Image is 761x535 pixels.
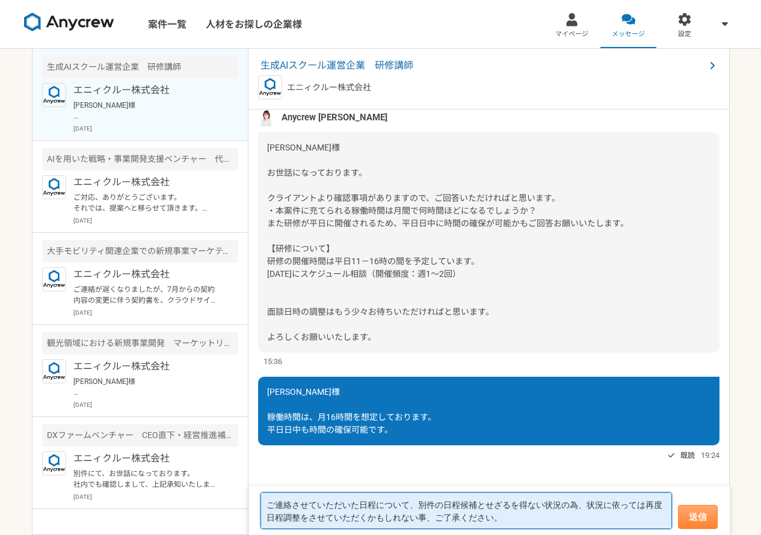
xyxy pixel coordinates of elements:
span: 15:36 [263,356,282,367]
span: メッセージ [612,29,645,39]
p: [DATE] [73,216,238,225]
p: [DATE] [73,124,238,133]
img: logo_text_blue_01.png [258,75,282,99]
div: 生成AIスクール運営企業 研修講師 [42,56,238,78]
span: 既読 [680,448,695,463]
div: AIを用いた戦略・事業開発支援ベンチャー 代表のメンター（業務コンサルタント） [42,148,238,170]
span: [PERSON_NAME]様 お世話になっております。 クライアントより確認事項がありますので、ご回答いただければと思います。 ・本案件に充てられる稼働時間は月間で何時間ほどになるでしょうか？ ... [267,143,629,342]
span: 19:24 [701,450,719,461]
img: logo_text_blue_01.png [42,451,66,475]
div: 大手モビリティ関連企業での新規事業マーケティングのサポートポジションを募集！ [42,240,238,262]
p: ご対応、ありがとうございます。 それでは、提案へと移らせて頂きます。 来週中を目処に、進捗をお伝えさせて頂きますので、よろしくお願いいたします。 [73,192,222,214]
p: エニィクルー株式会社 [73,451,222,466]
p: [DATE] [73,492,238,501]
div: 観光領域における新規事業開発 マーケットリサーチ [42,332,238,354]
textarea: ご連絡させていただいた日程について、別件の日程候補とせざるを得ない状況の為、状況に依っては再度日程調整をさせていただくかもしれない事、ご了承ください。 [260,492,672,529]
img: %E5%90%8D%E7%A7%B0%E6%9C%AA%E8%A8%AD%E5%AE%9A%E3%81%AE%E3%83%87%E3%82%B6%E3%82%A4%E3%83%B3__3_.png [258,108,276,126]
img: logo_text_blue_01.png [42,175,66,199]
img: logo_text_blue_01.png [42,267,66,291]
p: 別件にて、お世話になっております。 社内でも確認しまして、上記承知いたしました。 引き続きよろしくお願いいたします。 [73,468,222,490]
p: エニィクルー株式会社 [73,83,222,97]
span: [PERSON_NAME]様 稼働時間は、月16時間を想定しております。 平日日中も時間の確保可能です。 [267,387,436,434]
span: 設定 [678,29,691,39]
p: [DATE] [73,400,238,409]
p: エニィクルー株式会社 [73,359,222,374]
span: Anycrew [PERSON_NAME] [282,111,387,124]
img: logo_text_blue_01.png [42,83,66,107]
p: エニィクルー株式会社 [73,267,222,282]
span: 生成AIスクール運営企業 研修講師 [260,58,705,73]
button: 送信 [678,505,718,529]
span: マイページ [555,29,588,39]
p: ご連絡が遅くなりましたが、7月からの契約内容の変更に伴う契約書を、クラウドサインにてお送りしましたので、ご確認と締結をお願いいたします。 ご不明点あれば、ご連絡ください。 [73,284,222,306]
img: 8DqYSo04kwAAAAASUVORK5CYII= [24,13,114,32]
p: エニィクルー株式会社 [287,81,371,94]
div: DXファームベンチャー CEO直下・経営推進補佐（若手・月1出社） [42,424,238,447]
p: [DATE] [73,308,238,317]
img: logo_text_blue_01.png [42,359,66,383]
p: エニィクルー株式会社 [73,175,222,190]
p: [PERSON_NAME]様 ご連絡ありがとうございます。 承知いたしました。 [73,376,222,398]
p: [PERSON_NAME]様 稼働時間は、月16時間を想定しております。 平日日中も時間の確保可能です。 [73,100,222,122]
